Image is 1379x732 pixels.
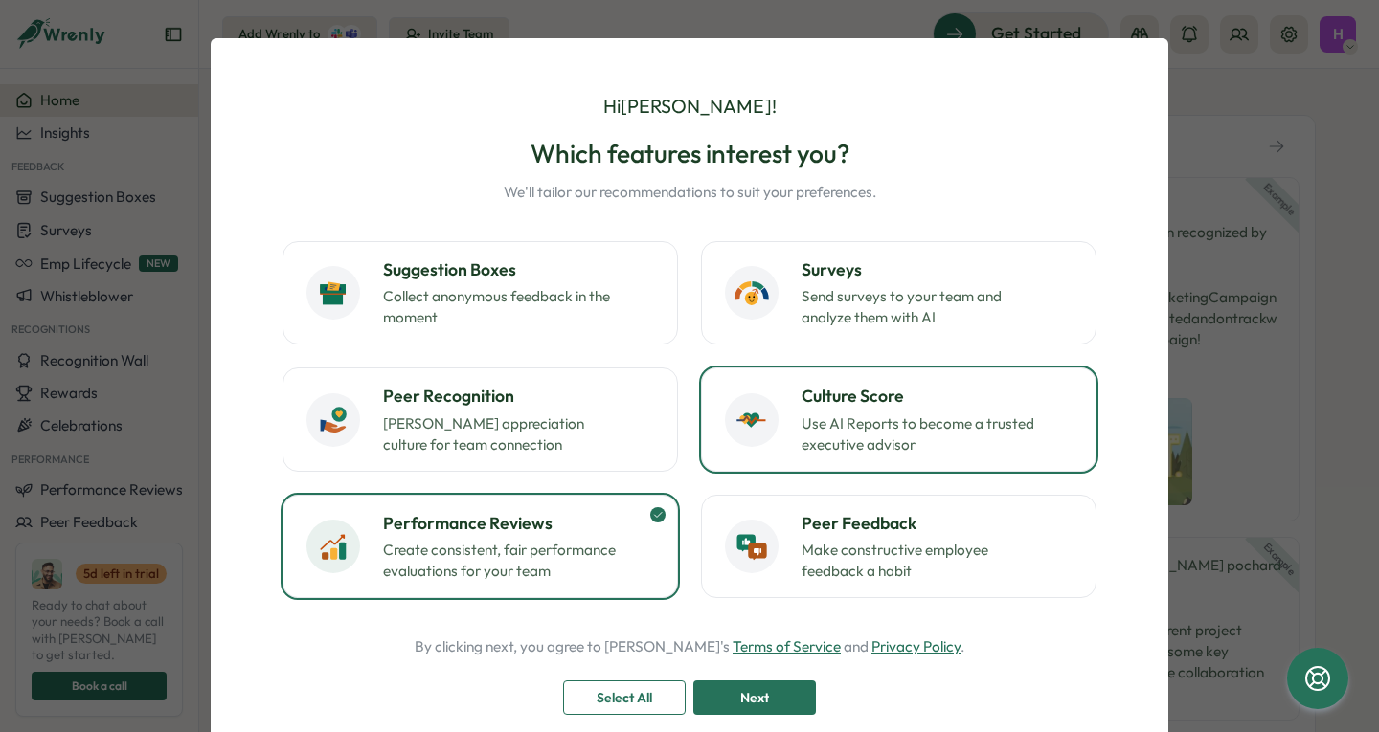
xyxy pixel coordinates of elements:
p: Make constructive employee feedback a habit [802,540,1041,582]
button: Suggestion BoxesCollect anonymous feedback in the moment [283,241,678,344]
button: SurveysSend surveys to your team and analyze them with AI [701,241,1096,344]
button: Culture ScoreUse AI Reports to become a trusted executive advisor [701,367,1096,471]
a: Privacy Policy [871,637,961,655]
p: [PERSON_NAME] appreciation culture for team connection [383,413,622,455]
button: Peer FeedbackMake constructive employee feedback a habit [701,495,1096,598]
p: We'll tailor our recommendations to suit your preferences. [504,182,876,203]
p: Send surveys to your team and analyze them with AI [802,286,1041,328]
button: Peer Recognition[PERSON_NAME] appreciation culture for team connection [283,367,678,471]
a: Terms of Service [733,637,841,655]
p: Hi [PERSON_NAME] ! [603,92,777,122]
p: Use AI Reports to become a trusted executive advisor [802,413,1041,455]
span: Next [740,681,769,714]
h3: Surveys [802,257,1073,282]
h3: Peer Recognition [383,384,654,409]
p: By clicking next, you agree to [PERSON_NAME]'s and . [415,636,964,657]
h3: Peer Feedback [802,511,1073,536]
h3: Suggestion Boxes [383,257,654,282]
button: Select All [563,680,686,715]
span: Select All [597,681,652,714]
button: Next [693,680,816,715]
h3: Performance Reviews [383,511,654,536]
button: Performance ReviewsCreate consistent, fair performance evaluations for your team [283,495,678,598]
p: Create consistent, fair performance evaluations for your team [383,540,622,582]
h2: Which features interest you? [504,137,876,170]
h3: Culture Score [802,384,1073,409]
p: Collect anonymous feedback in the moment [383,286,622,328]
